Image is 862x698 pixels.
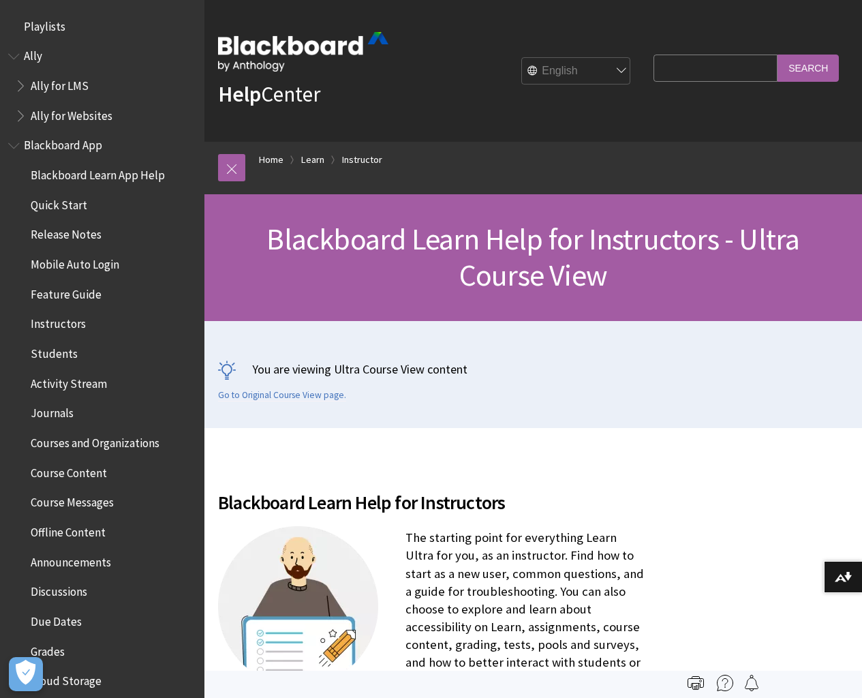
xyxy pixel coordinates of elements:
span: Release Notes [31,224,102,242]
img: Blackboard by Anthology [218,32,388,72]
span: Ally for Websites [31,104,112,123]
span: Offline Content [31,521,106,539]
nav: Book outline for Anthology Ally Help [8,45,196,127]
span: Course Content [31,461,107,480]
span: Instructors [31,313,86,331]
span: Ally [24,45,42,63]
span: Discussions [31,580,87,598]
span: Blackboard App [24,134,102,153]
img: Follow this page [743,675,760,691]
strong: Help [218,80,261,108]
a: Go to Original Course View page. [218,389,346,401]
a: HelpCenter [218,80,320,108]
span: Cloud Storage [31,669,102,688]
span: Course Messages [31,491,114,510]
span: Journals [31,402,74,421]
span: Courses and Organizations [31,431,159,450]
input: Search [778,55,839,81]
span: Blackboard Learn Help for Instructors - Ultra Course View [266,220,799,294]
img: Print [688,675,704,691]
select: Site Language Selector [522,58,631,85]
button: Open Preferences [9,657,43,691]
span: Feature Guide [31,283,102,301]
span: Playlists [24,15,65,33]
span: Due Dates [31,610,82,628]
span: Grades [31,640,65,658]
span: Quick Start [31,194,87,212]
span: Students [31,342,78,361]
span: Activity Stream [31,372,107,391]
span: Blackboard Learn Help for Instructors [218,488,647,517]
a: Home [259,151,283,168]
span: Mobile Auto Login [31,253,119,271]
img: A teacher with a board and a successful track up represented by a pencil with stars [218,526,378,686]
span: Announcements [31,551,111,569]
a: Instructor [342,151,382,168]
a: Learn [301,151,324,168]
nav: Book outline for Playlists [8,15,196,38]
p: You are viewing Ultra Course View content [218,361,848,378]
img: More help [717,675,733,691]
span: Ally for LMS [31,74,89,93]
span: Blackboard Learn App Help [31,164,165,182]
